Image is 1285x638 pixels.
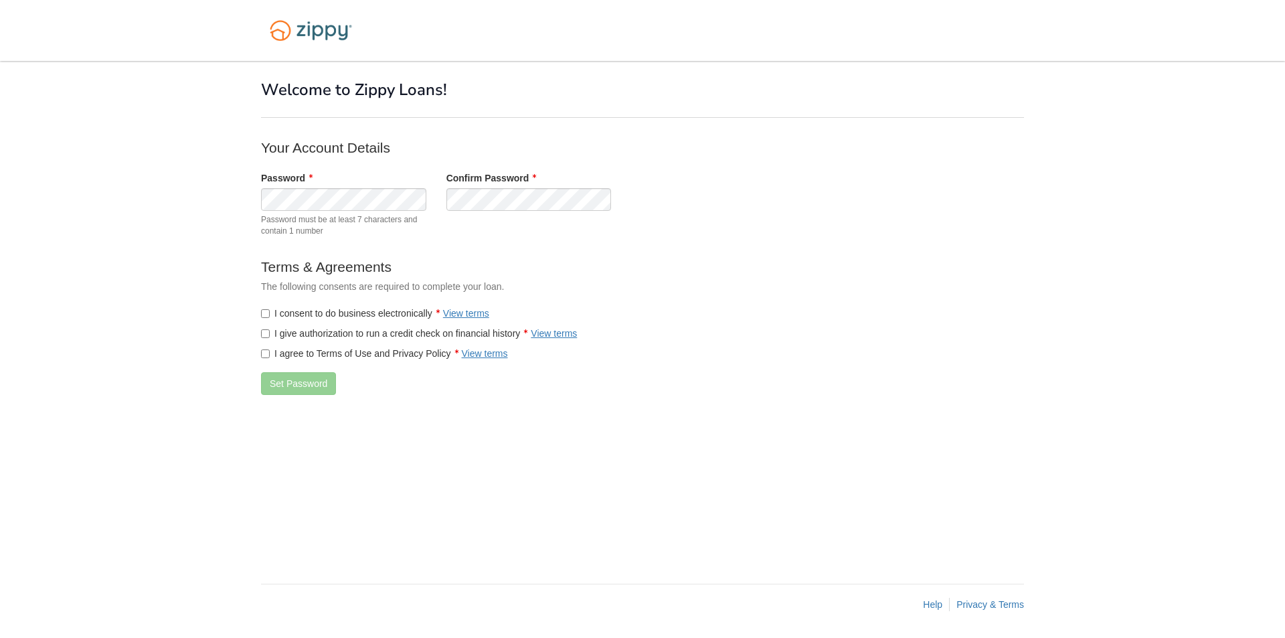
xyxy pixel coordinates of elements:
label: I consent to do business electronically [261,307,489,320]
label: I give authorization to run a credit check on financial history [261,327,577,340]
p: The following consents are required to complete your loan. [261,280,796,293]
input: I consent to do business electronicallyView terms [261,309,270,318]
input: I agree to Terms of Use and Privacy PolicyView terms [261,349,270,358]
img: Logo [261,13,361,48]
p: Your Account Details [261,138,796,157]
button: Set Password [261,372,336,395]
a: Help [923,599,942,610]
span: Password must be at least 7 characters and contain 1 number [261,214,426,237]
label: Password [261,171,313,185]
p: Terms & Agreements [261,257,796,276]
a: View terms [462,348,508,359]
input: I give authorization to run a credit check on financial historyView terms [261,329,270,338]
h1: Welcome to Zippy Loans! [261,81,1024,98]
input: Verify Password [446,188,612,211]
label: Confirm Password [446,171,537,185]
a: View terms [531,328,577,339]
a: View terms [443,308,489,319]
a: Privacy & Terms [956,599,1024,610]
label: I agree to Terms of Use and Privacy Policy [261,347,508,360]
